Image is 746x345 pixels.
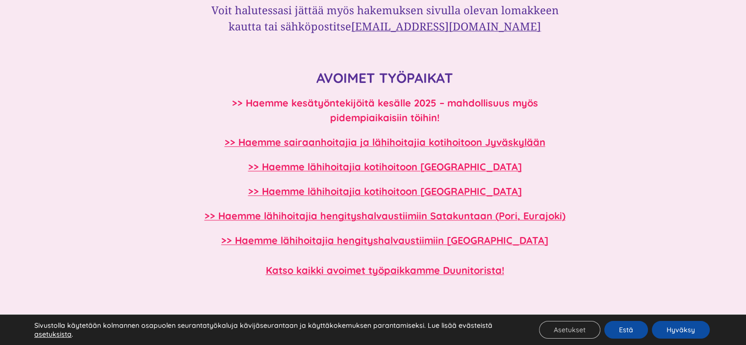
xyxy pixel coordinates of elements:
[539,321,600,339] button: Asetukset
[351,19,541,33] a: [EMAIL_ADDRESS][DOMAIN_NAME]
[34,321,514,339] p: Sivustolla käytetään kolmannen osapuolen seurantatyökaluja kävijäseurantaan ja käyttäkokemuksen p...
[205,210,566,222] a: >> Haemme lähihoitajia hengityshalvaustiimiin Satakuntaan (Pori, Eurajoki)
[221,234,548,246] a: >> Haemme lähihoitajia hengityshalvaustiimiin [GEOGRAPHIC_DATA]
[232,97,538,124] a: >> Haemme kesätyöntekijöitä kesälle 2025 – mahdollisuus myös pidempiaikaisiin töihin!
[316,69,453,86] strong: AVOIMET TYÖPAIKAT
[652,321,710,339] button: Hyväksy
[197,2,573,34] h3: Voit halutessasi jättää myös hakemuksen sivulla olevan lomakkeen kautta tai sähköpostitse
[34,330,72,339] button: asetuksista
[225,136,545,148] a: >> Haemme sairaanhoitajia ja lähihoitajia kotihoitoon Jyväskylään
[248,160,522,173] a: >> Haemme lähihoitajia kotihoitoon [GEOGRAPHIC_DATA]
[248,185,522,197] a: >> Haemme lähihoitajia kotihoitoon [GEOGRAPHIC_DATA]
[604,321,648,339] button: Estä
[266,264,504,276] a: Katso kaikki avoimet työpaikkamme Duunitorista!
